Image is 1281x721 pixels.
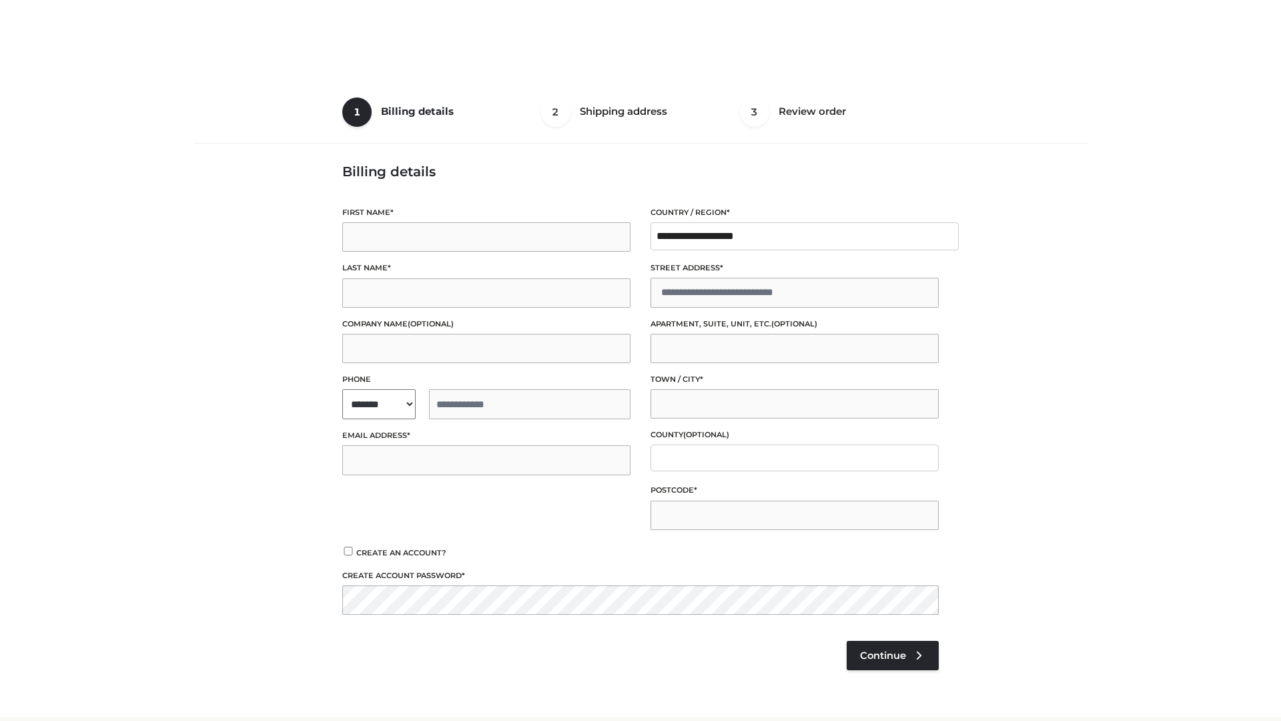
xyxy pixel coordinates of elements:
span: 3 [740,97,769,127]
span: Review order [779,105,846,117]
label: Company name [342,318,630,330]
span: (optional) [683,430,729,439]
label: Apartment, suite, unit, etc. [651,318,939,330]
span: 2 [541,97,570,127]
span: 1 [342,97,372,127]
label: Email address [342,429,630,442]
label: First name [342,206,630,219]
label: Country / Region [651,206,939,219]
span: (optional) [771,319,817,328]
label: Postcode [651,484,939,497]
span: (optional) [408,319,454,328]
label: County [651,429,939,441]
input: Create an account? [342,547,354,555]
span: Shipping address [580,105,667,117]
label: Last name [342,262,630,274]
h3: Billing details [342,164,939,180]
label: Phone [342,373,630,386]
span: Billing details [381,105,454,117]
span: Create an account? [356,548,446,557]
span: Continue [860,650,906,662]
label: Create account password [342,569,939,582]
label: Street address [651,262,939,274]
a: Continue [847,641,939,670]
label: Town / City [651,373,939,386]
